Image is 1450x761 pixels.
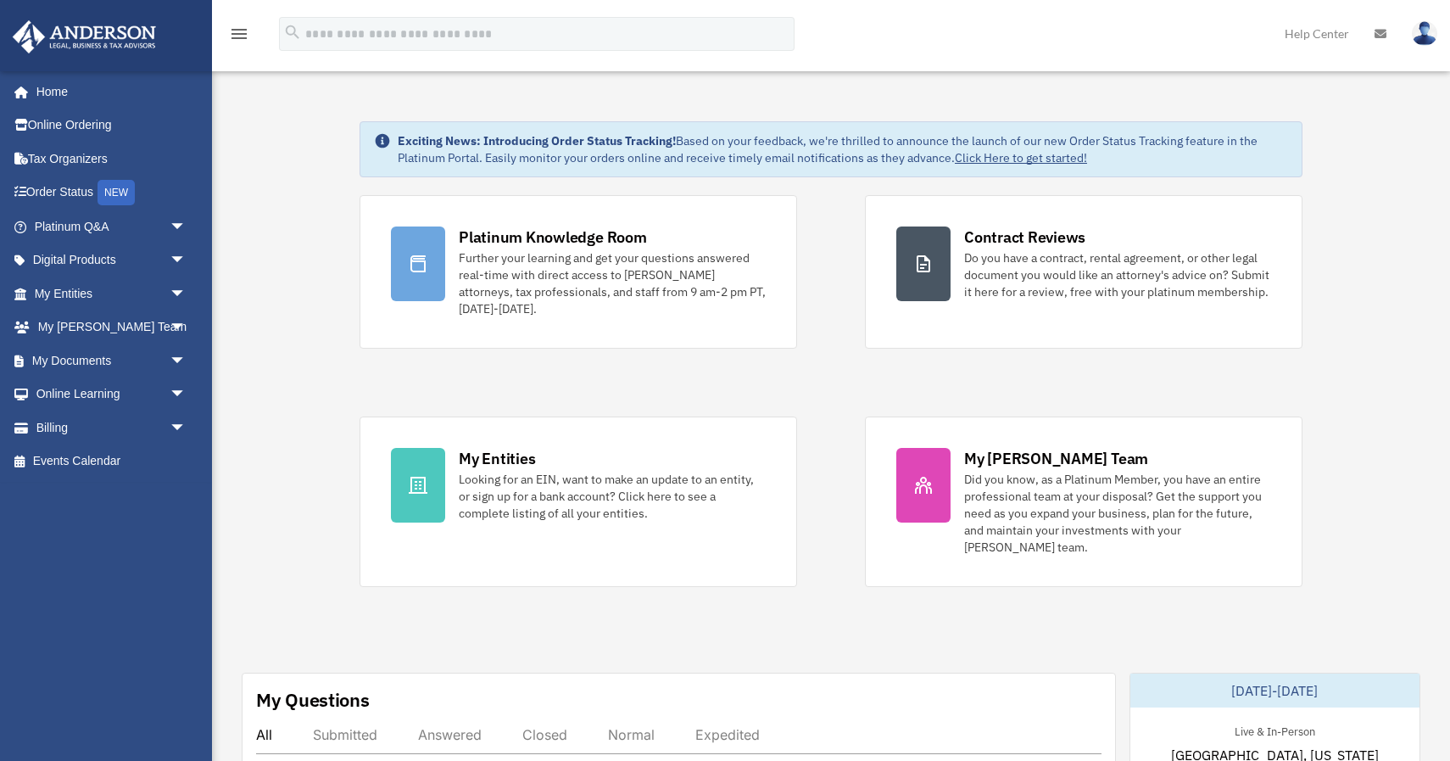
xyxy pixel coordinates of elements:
div: NEW [98,180,135,205]
img: User Pic [1412,21,1437,46]
a: Click Here to get started! [955,150,1087,165]
div: Submitted [313,726,377,743]
div: All [256,726,272,743]
a: Events Calendar [12,445,212,478]
a: menu [229,30,249,44]
div: [DATE]-[DATE] [1130,674,1420,708]
a: Digital Productsarrow_drop_down [12,243,212,277]
a: Tax Organizers [12,142,212,176]
div: Based on your feedback, we're thrilled to announce the launch of our new Order Status Tracking fe... [398,132,1288,166]
a: Platinum Q&Aarrow_drop_down [12,210,212,243]
span: arrow_drop_down [170,311,204,345]
div: Do you have a contract, rental agreement, or other legal document you would like an attorney's ad... [964,249,1271,300]
img: Anderson Advisors Platinum Portal [8,20,161,53]
span: arrow_drop_down [170,277,204,311]
div: Closed [522,726,567,743]
div: Further your learning and get your questions answered real-time with direct access to [PERSON_NAM... [459,249,766,317]
div: Answered [418,726,482,743]
a: My [PERSON_NAME] Team Did you know, as a Platinum Member, you have an entire professional team at... [865,417,1302,587]
span: arrow_drop_down [170,378,204,412]
span: arrow_drop_down [170,210,204,244]
div: Live & In-Person [1221,721,1329,739]
div: Looking for an EIN, want to make an update to an entity, or sign up for a bank account? Click her... [459,471,766,522]
div: Did you know, as a Platinum Member, you have an entire professional team at your disposal? Get th... [964,471,1271,556]
a: Online Learningarrow_drop_down [12,378,212,411]
span: arrow_drop_down [170,344,204,378]
a: Order StatusNEW [12,176,212,210]
div: Normal [608,726,655,743]
div: My Questions [256,687,370,713]
span: arrow_drop_down [170,243,204,278]
div: Platinum Knowledge Room [459,227,647,248]
div: Expedited [695,726,760,743]
a: My Documentsarrow_drop_down [12,344,212,378]
i: menu [229,24,249,44]
a: Billingarrow_drop_down [12,411,212,445]
div: Contract Reviews [964,227,1085,248]
strong: Exciting News: Introducing Order Status Tracking! [398,133,676,148]
a: My Entities Looking for an EIN, want to make an update to an entity, or sign up for a bank accoun... [360,417,797,587]
div: My [PERSON_NAME] Team [964,448,1148,469]
span: arrow_drop_down [170,411,204,445]
a: Contract Reviews Do you have a contract, rental agreement, or other legal document you would like... [865,195,1302,349]
i: search [283,23,302,42]
a: Home [12,75,204,109]
div: My Entities [459,448,535,469]
a: My [PERSON_NAME] Teamarrow_drop_down [12,311,212,344]
a: Online Ordering [12,109,212,143]
a: My Entitiesarrow_drop_down [12,277,212,311]
a: Platinum Knowledge Room Further your learning and get your questions answered real-time with dire... [360,195,797,349]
